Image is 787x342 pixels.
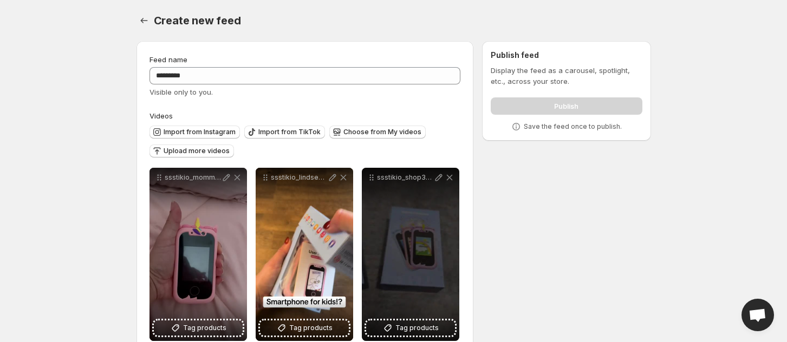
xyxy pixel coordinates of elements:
div: ssstikio_shop365247_1753457971130Tag products [362,168,459,341]
button: Tag products [366,320,455,336]
span: Tag products [395,323,439,333]
p: ssstikio_shop365247_1753457971130 [377,173,433,182]
p: ssstikio_lindseya495_1753458089949 [271,173,327,182]
span: Upload more videos [164,147,230,155]
h2: Publish feed [491,50,642,61]
button: Tag products [260,320,349,336]
div: ssstikio_mommylisa00_1753458125901Tag products [149,168,247,341]
span: Feed name [149,55,187,64]
button: Settings [136,13,152,28]
p: ssstikio_mommylisa00_1753458125901 [165,173,221,182]
div: ssstikio_lindseya495_1753458089949Tag products [256,168,353,341]
button: Tag products [154,320,243,336]
span: Tag products [183,323,226,333]
button: Import from Instagram [149,126,240,139]
span: Tag products [289,323,333,333]
button: Import from TikTok [244,126,325,139]
span: Visible only to you. [149,88,213,96]
p: Save the feed once to publish. [524,122,622,131]
span: Import from TikTok [258,128,321,136]
a: Open chat [742,299,774,331]
span: Create new feed [154,14,241,27]
p: Display the feed as a carousel, spotlight, etc., across your store. [491,65,642,87]
button: Choose from My videos [329,126,426,139]
span: Import from Instagram [164,128,236,136]
span: Choose from My videos [343,128,421,136]
span: Videos [149,111,173,120]
button: Upload more videos [149,144,234,157]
